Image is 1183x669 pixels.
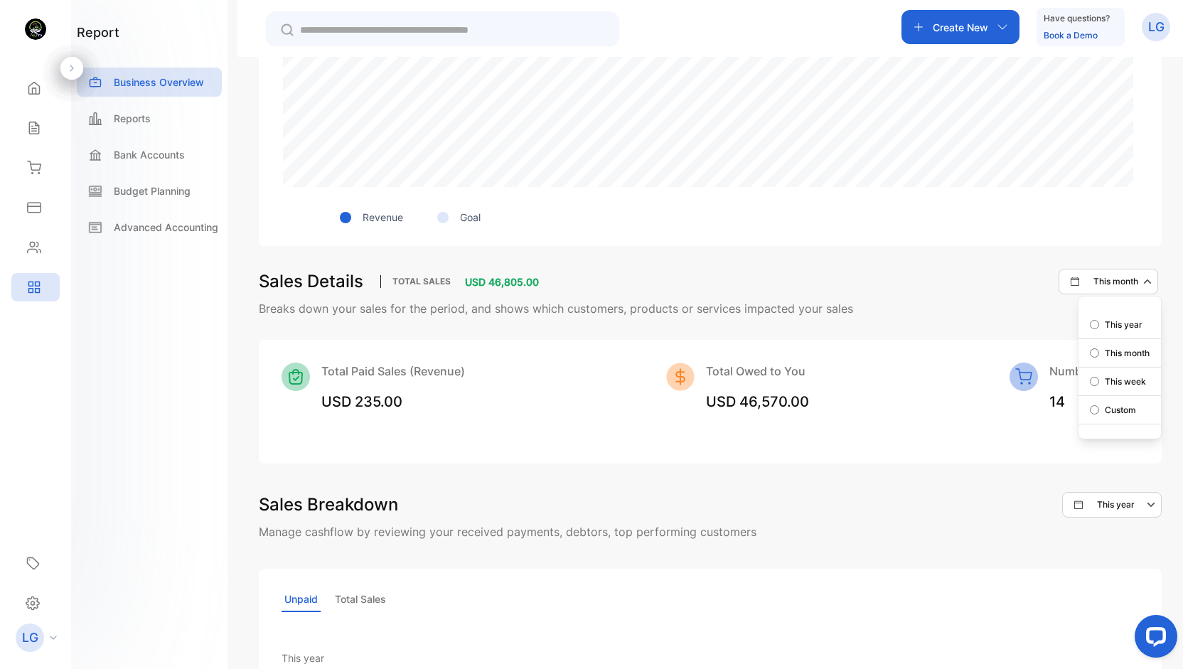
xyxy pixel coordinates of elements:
[1097,498,1135,511] p: This year
[259,523,1162,540] p: Manage cashflow by reviewing your received payments, debtors, top performing customers
[77,23,119,42] h1: report
[363,210,403,225] p: Revenue
[282,587,321,612] p: Unpaid
[114,75,204,90] p: Business Overview
[1010,363,1038,391] img: Icon
[77,104,222,133] a: Reports
[77,68,222,97] a: Business Overview
[282,363,310,391] img: Icon
[259,269,363,294] h3: Sales Details
[465,276,539,288] span: USD 46,805.00
[282,651,662,665] p: This year
[114,183,191,198] p: Budget Planning
[1044,11,1110,26] p: Have questions?
[460,210,481,225] p: Goal
[1105,375,1146,388] p: This week
[1049,363,1139,380] p: Number of Sales
[114,220,218,235] p: Advanced Accounting
[1044,30,1098,41] a: Book a Demo
[901,10,1019,44] button: Create New
[1062,492,1162,518] button: This year
[1148,18,1165,36] p: LG
[1142,10,1170,44] button: LG
[1105,404,1136,417] p: Custom
[666,363,695,391] img: Icon
[1123,609,1183,669] iframe: LiveChat chat widget
[706,393,809,410] span: USD 46,570.00
[259,492,398,518] h3: Sales Breakdown
[22,628,38,647] p: LG
[114,111,151,126] p: Reports
[259,300,1162,317] p: Breaks down your sales for the period, and shows which customers, products or services impacted y...
[1105,347,1150,360] p: This month
[1093,275,1138,288] p: This month
[77,213,222,242] a: Advanced Accounting
[332,587,389,612] p: Total Sales
[380,275,462,288] p: Total Sales
[25,18,46,40] img: logo
[114,147,185,162] p: Bank Accounts
[933,20,988,35] p: Create New
[706,363,809,380] p: Total Owed to You
[321,393,402,410] span: USD 235.00
[1105,319,1142,331] p: This year
[1059,269,1158,294] button: This month
[1049,391,1139,412] h6: 14
[321,363,465,380] p: Total Paid Sales (Revenue)
[77,176,222,205] a: Budget Planning
[77,140,222,169] a: Bank Accounts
